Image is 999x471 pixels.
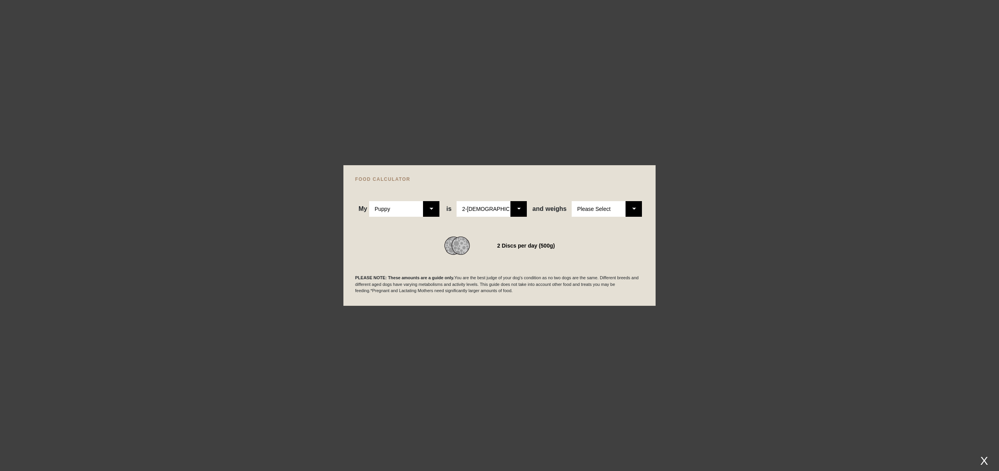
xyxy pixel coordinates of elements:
p: You are the best judge of your dog's condition as no two dogs are the same. Different breeds and ... [355,275,644,294]
span: and [532,205,545,212]
span: is [446,205,452,212]
span: My [359,205,367,212]
span: weighs [532,205,567,212]
b: PLEASE NOTE: These amounts are a guide only. [355,275,454,280]
div: X [977,454,991,467]
h4: FOOD CALCULATOR [355,177,644,182]
div: 2 Discs per day (500g) [497,240,555,251]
